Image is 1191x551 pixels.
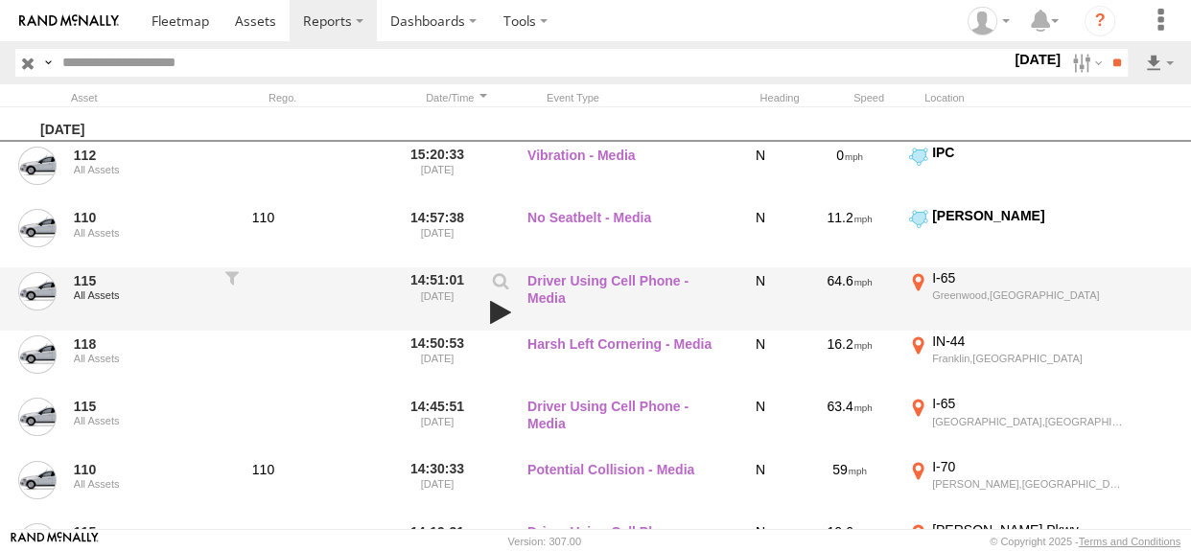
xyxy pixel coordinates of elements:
div: IPC [932,144,1123,161]
div: Greenwood,[GEOGRAPHIC_DATA] [932,288,1123,302]
div: Click to Sort [420,91,493,104]
label: Click to View Event Location [905,207,1126,266]
div: [PERSON_NAME],[GEOGRAPHIC_DATA] [932,477,1123,491]
a: 110 [74,461,212,478]
div: [GEOGRAPHIC_DATA],[GEOGRAPHIC_DATA] [932,415,1123,428]
div: [PERSON_NAME] Pkwy [932,521,1123,539]
label: 14:51:01 [DATE] [401,269,474,329]
div: I-65 [932,269,1123,287]
label: Search Query [40,49,56,77]
label: Export results as... [1143,49,1176,77]
div: 64.6 [802,269,898,329]
a: 112 [74,147,212,164]
div: [PERSON_NAME] [932,207,1123,224]
div: N [727,333,794,392]
label: Potential Collision - Media [527,458,719,517]
div: Brandon Hickerson [961,7,1016,35]
label: Vibration - Media [527,144,719,203]
a: Visit our Website [11,532,99,551]
a: 118 [74,335,212,353]
label: Click to View Event Location [905,269,1126,329]
div: N [727,207,794,266]
label: 15:20:33 [DATE] [401,144,474,203]
div: Version: 307.00 [508,536,581,547]
label: Click to View Event Location [905,144,1126,203]
label: View Event Parameters [484,272,517,299]
div: IN-44 [932,333,1123,350]
div: All Assets [74,478,212,490]
div: N [727,395,794,454]
label: Click to View Event Location [905,458,1126,517]
a: 110 [74,209,212,226]
div: All Assets [74,164,212,175]
a: 115 [74,398,212,415]
label: 14:57:38 [DATE] [401,207,474,266]
label: 14:45:51 [DATE] [401,395,474,454]
div: 110 [252,209,390,226]
i: ? [1085,6,1115,36]
div: 0 [802,144,898,203]
div: Franklin,[GEOGRAPHIC_DATA] [932,352,1123,365]
div: N [727,144,794,203]
label: [DATE] [1011,49,1064,70]
div: All Assets [74,227,212,239]
label: Driver Using Cell Phone - Media [527,269,719,329]
a: View Attached Media (Video) [484,299,517,326]
label: 14:50:53 [DATE] [401,333,474,392]
div: 110 [252,461,390,478]
img: rand-logo.svg [19,14,119,28]
div: I-70 [932,458,1123,475]
div: All Assets [74,353,212,364]
div: © Copyright 2025 - [990,536,1180,547]
a: 115 [74,272,212,289]
div: N [727,269,794,329]
div: All Assets [74,415,212,426]
label: Driver Using Cell Phone - Media [527,395,719,454]
div: Filter to this asset's events [222,269,242,329]
div: I-65 [932,395,1123,412]
div: N [727,458,794,517]
label: Search Filter Options [1064,49,1106,77]
label: No Seatbelt - Media [527,207,719,266]
label: Click to View Event Location [905,333,1126,392]
label: Harsh Left Cornering - Media [527,333,719,392]
div: All Assets [74,289,212,301]
div: 11.2 [802,207,898,266]
label: Click to View Event Location [905,395,1126,454]
div: 16.2 [802,333,898,392]
a: 115 [74,523,212,540]
a: Terms and Conditions [1079,536,1180,547]
label: 14:30:33 [DATE] [401,458,474,517]
div: 63.4 [802,395,898,454]
div: 59 [802,458,898,517]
